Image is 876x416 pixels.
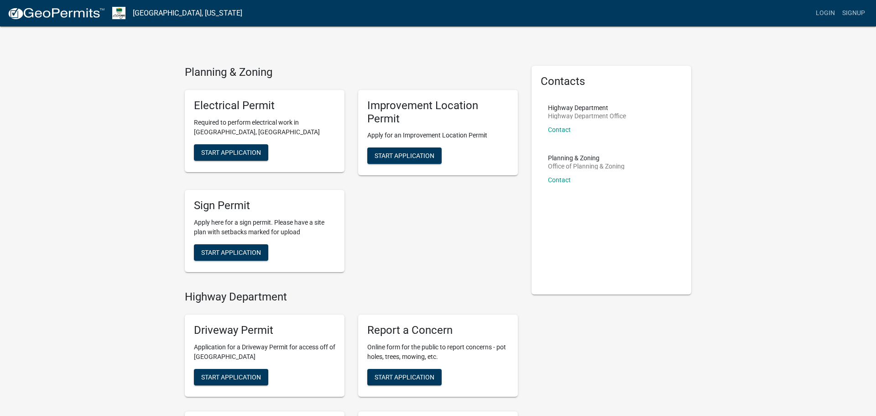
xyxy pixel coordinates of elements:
button: Start Application [367,147,442,164]
p: Highway Department Office [548,113,626,119]
h4: Planning & Zoning [185,66,518,79]
button: Start Application [194,369,268,385]
p: Highway Department [548,105,626,111]
p: Apply here for a sign permit. Please have a site plan with setbacks marked for upload [194,218,335,237]
h5: Report a Concern [367,324,509,337]
p: Planning & Zoning [548,155,625,161]
a: Signup [839,5,869,22]
p: Online form for the public to report concerns - pot holes, trees, mowing, etc. [367,342,509,362]
h5: Contacts [541,75,682,88]
span: Start Application [201,373,261,380]
button: Start Application [194,244,268,261]
h5: Driveway Permit [194,324,335,337]
p: Application for a Driveway Permit for access off of [GEOGRAPHIC_DATA] [194,342,335,362]
a: Contact [548,126,571,133]
img: Morgan County, Indiana [112,7,125,19]
span: Start Application [201,249,261,256]
p: Required to perform electrical work in [GEOGRAPHIC_DATA], [GEOGRAPHIC_DATA] [194,118,335,137]
h4: Highway Department [185,290,518,304]
p: Office of Planning & Zoning [548,163,625,169]
h5: Sign Permit [194,199,335,212]
button: Start Application [367,369,442,385]
a: Login [812,5,839,22]
span: Start Application [375,373,434,380]
span: Start Application [201,148,261,156]
a: [GEOGRAPHIC_DATA], [US_STATE] [133,5,242,21]
button: Start Application [194,144,268,161]
span: Start Application [375,152,434,159]
a: Contact [548,176,571,184]
h5: Improvement Location Permit [367,99,509,126]
p: Apply for an Improvement Location Permit [367,131,509,140]
h5: Electrical Permit [194,99,335,112]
